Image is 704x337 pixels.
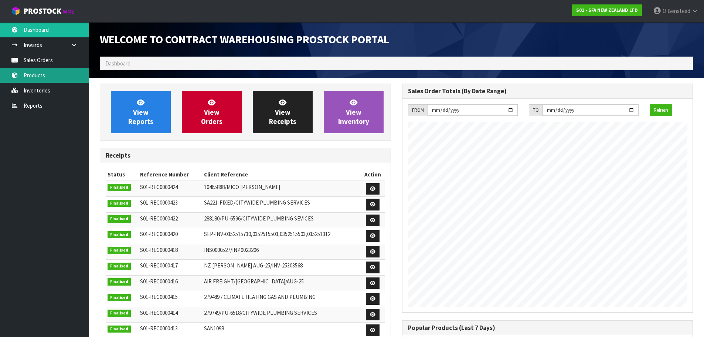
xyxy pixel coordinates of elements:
[140,262,178,269] span: S01-REC0000417
[108,184,131,191] span: Finalised
[204,325,224,332] span: SAN1098
[324,91,384,133] a: ViewInventory
[140,199,178,206] span: S01-REC0000423
[204,246,259,253] span: INS0000527/INP0023206
[108,247,131,254] span: Finalised
[108,278,131,286] span: Finalised
[204,262,303,269] span: NZ [PERSON_NAME] AUG-25/INV-25303568
[204,183,280,191] span: 10465888/MICO [PERSON_NAME]
[106,169,138,181] th: Status
[140,293,178,300] span: S01-REC0000415
[63,8,74,15] small: WMS
[360,169,385,181] th: Action
[100,32,389,46] span: Welcome to Contract Warehousing ProStock Portal
[408,104,428,116] div: FROM
[204,230,330,237] span: SEP-INV-0352515730,0352515503,0352515503,035251312
[204,309,317,316] span: 279749/PU-6518/CITYWIDE PLUMBING SERVICES
[108,310,131,317] span: Finalised
[108,200,131,207] span: Finalised
[11,6,20,16] img: cube-alt.png
[24,6,61,16] span: ProStock
[529,104,543,116] div: TO
[105,60,130,67] span: Dashboard
[663,7,666,14] span: O
[204,215,314,222] span: 288180/PU-6596/CITYWIDE PLUMBING SEVICES
[140,325,178,332] span: S01-REC0000413
[140,215,178,222] span: S01-REC0000422
[338,98,369,126] span: View Inventory
[140,246,178,253] span: S01-REC0000418
[128,98,153,126] span: View Reports
[204,293,316,300] span: 279489 / CLIMATE HEATING GAS AND PLUMBING
[108,231,131,239] span: Finalised
[576,7,638,13] strong: S01 - SFA NEW ZEALAND LTD
[140,183,178,191] span: S01-REC0000424
[108,294,131,301] span: Finalised
[108,326,131,333] span: Finalised
[204,199,310,206] span: SA221-FIXED/CITYWIDE PLUMBING SERVICES
[140,278,178,285] span: S01-REC0000416
[650,104,672,116] button: Refresh
[140,309,178,316] span: S01-REC0000414
[202,169,360,181] th: Client Reference
[111,91,171,133] a: ViewReports
[182,91,242,133] a: ViewOrders
[408,88,687,95] h3: Sales Order Totals (By Date Range)
[667,7,690,14] span: Benstead
[138,169,202,181] th: Reference Number
[269,98,296,126] span: View Receipts
[108,215,131,223] span: Finalised
[253,91,313,133] a: ViewReceipts
[106,152,385,159] h3: Receipts
[140,230,178,237] span: S01-REC0000420
[108,263,131,270] span: Finalised
[201,98,222,126] span: View Orders
[204,278,304,285] span: AIR FREIGHT/[GEOGRAPHIC_DATA]/AUG-25
[408,324,687,331] h3: Popular Products (Last 7 Days)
